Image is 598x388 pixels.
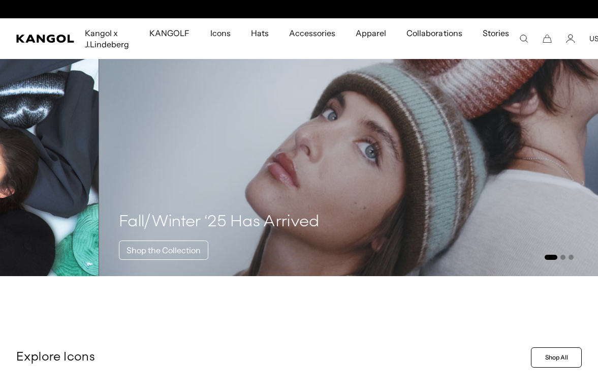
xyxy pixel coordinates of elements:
span: Stories [483,18,509,59]
button: Go to slide 2 [560,255,565,260]
a: Shop All [531,347,582,368]
slideshow-component: Announcement bar [195,5,404,13]
div: 1 of 2 [195,5,404,13]
a: Kangol [16,35,75,43]
a: Kangol x J.Lindeberg [75,18,139,59]
div: Announcement [195,5,404,13]
button: Go to slide 1 [545,255,557,260]
a: Hats [241,18,279,48]
button: Go to slide 3 [569,255,574,260]
span: KANGOLF [149,18,190,48]
span: Collaborations [406,18,462,48]
button: Cart [543,34,552,43]
p: Explore Icons [16,350,527,365]
a: Shop the Collection [119,241,208,260]
a: Account [566,34,575,43]
a: KANGOLF [139,18,200,48]
a: Apparel [345,18,396,48]
a: Accessories [279,18,345,48]
span: Accessories [289,18,335,48]
span: Icons [210,18,231,48]
ul: Select a slide to show [544,253,574,261]
a: Stories [473,18,519,59]
span: Apparel [356,18,386,48]
summary: Search here [519,34,528,43]
span: Kangol x J.Lindeberg [85,18,129,59]
span: Hats [251,18,269,48]
h4: Fall/Winter ‘25 Has Arrived [119,212,320,232]
a: Collaborations [396,18,472,48]
a: Icons [200,18,241,48]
